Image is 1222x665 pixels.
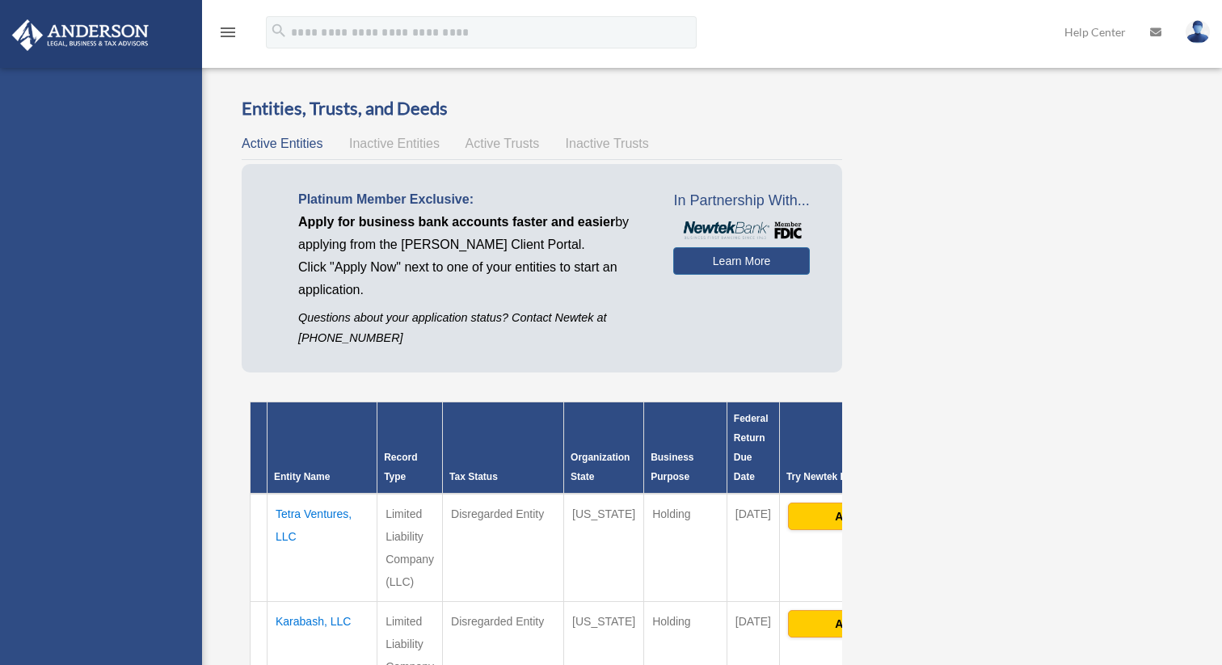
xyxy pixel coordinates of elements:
a: Learn More [673,247,810,275]
th: Record Type [377,402,443,495]
img: NewtekBankLogoSM.png [681,221,802,239]
img: Anderson Advisors Platinum Portal [7,19,154,51]
p: Click "Apply Now" next to one of your entities to start an application. [298,256,649,301]
span: Inactive Trusts [566,137,649,150]
span: Apply for business bank accounts faster and easier [298,215,615,229]
a: menu [218,28,238,42]
th: Entity Name [268,402,377,495]
span: Active Trusts [466,137,540,150]
div: Try Newtek Bank [786,467,947,486]
th: Organization State [564,402,644,495]
span: Active Entities [242,137,322,150]
th: Tax Status [443,402,564,495]
td: Tetra Ventures, LLC [268,494,377,602]
td: [US_STATE] [564,494,644,602]
td: Disregarded Entity [443,494,564,602]
th: Business Purpose [644,402,727,495]
td: Holding [644,494,727,602]
span: Inactive Entities [349,137,440,150]
th: Federal Return Due Date [727,402,779,495]
i: search [270,22,288,40]
p: Platinum Member Exclusive: [298,188,649,211]
p: by applying from the [PERSON_NAME] Client Portal. [298,211,649,256]
i: menu [218,23,238,42]
p: Questions about your application status? Contact Newtek at [PHONE_NUMBER] [298,308,649,348]
img: User Pic [1186,20,1210,44]
button: Apply Now [788,503,946,530]
h3: Entities, Trusts, and Deeds [242,96,842,121]
button: Apply Now [788,610,946,638]
td: Limited Liability Company (LLC) [377,494,443,602]
td: [DATE] [727,494,779,602]
span: In Partnership With... [673,188,810,214]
